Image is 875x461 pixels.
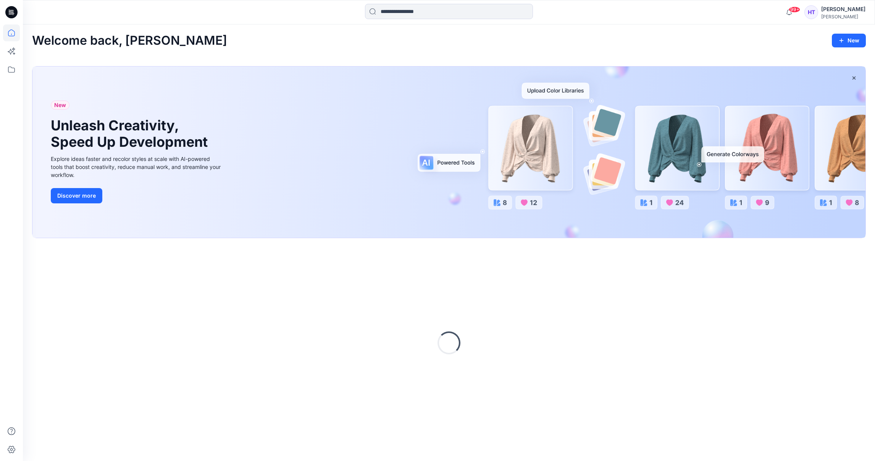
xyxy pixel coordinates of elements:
button: Discover more [51,188,102,203]
span: New [54,101,66,110]
span: 99+ [789,6,800,13]
button: New [832,34,866,47]
div: [PERSON_NAME] [821,5,865,14]
div: [PERSON_NAME] [821,14,865,19]
h2: Welcome back, [PERSON_NAME] [32,34,227,48]
h1: Unleash Creativity, Speed Up Development [51,117,211,150]
a: Discover more [51,188,223,203]
div: HT [804,5,818,19]
div: Explore ideas faster and recolor styles at scale with AI-powered tools that boost creativity, red... [51,155,223,179]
